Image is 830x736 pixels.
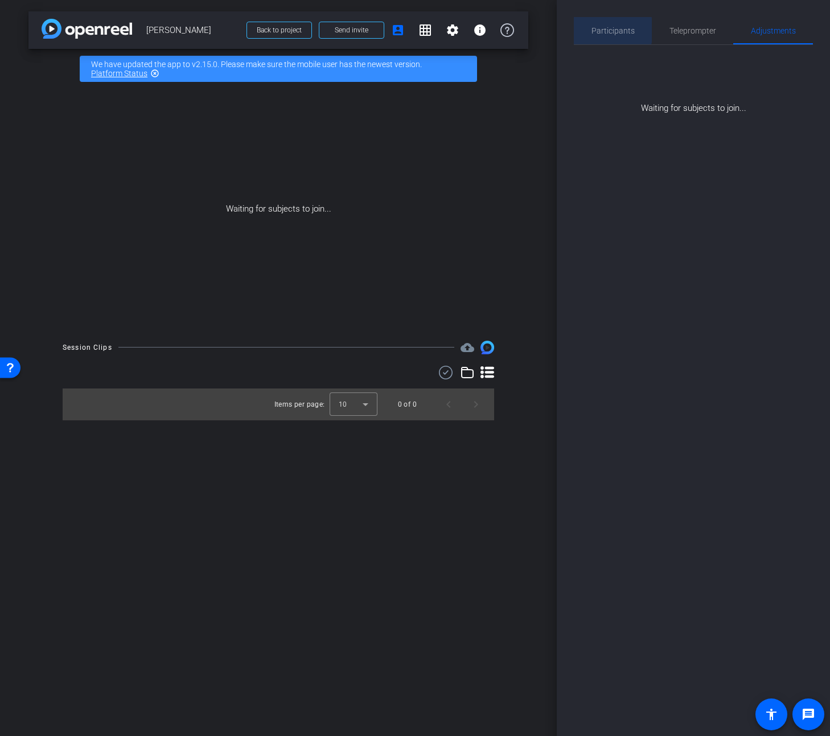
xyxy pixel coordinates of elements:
[150,69,159,78] mat-icon: highlight_off
[446,23,459,37] mat-icon: settings
[765,708,778,721] mat-icon: accessibility
[398,399,417,410] div: 0 of 0
[462,391,490,418] button: Next page
[480,341,494,354] img: Session clips
[42,19,132,39] img: app-logo
[257,26,302,34] span: Back to project
[461,341,474,354] mat-icon: cloud_upload
[335,26,368,35] span: Send invite
[473,23,487,37] mat-icon: info
[319,22,384,39] button: Send invite
[63,342,112,353] div: Session Clips
[435,391,462,418] button: Previous page
[274,399,325,410] div: Items per page:
[146,19,240,42] span: [PERSON_NAME]
[28,89,528,329] div: Waiting for subjects to join...
[591,27,635,35] span: Participants
[418,23,432,37] mat-icon: grid_on
[751,27,796,35] span: Adjustments
[391,23,405,37] mat-icon: account_box
[461,341,474,354] span: Destinations for your clips
[91,69,147,78] a: Platform Status
[574,45,813,115] div: Waiting for subjects to join...
[80,56,477,82] div: We have updated the app to v2.15.0. Please make sure the mobile user has the newest version.
[246,22,312,39] button: Back to project
[802,708,815,721] mat-icon: message
[669,27,716,35] span: Teleprompter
